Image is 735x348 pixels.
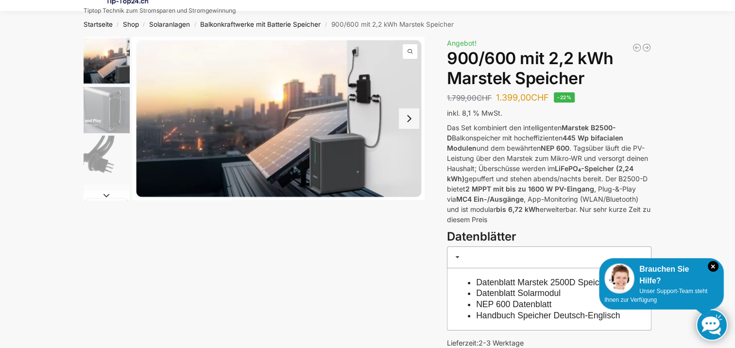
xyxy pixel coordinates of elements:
span: Angebot! [447,39,477,47]
span: / [321,21,331,29]
img: Customer service [604,263,634,294]
li: 1 / 8 [81,37,130,86]
button: Next slide [399,108,419,129]
h3: Datenblätter [447,228,651,245]
a: Steckerkraftwerk mit 8 KW Speicher und 8 Solarmodulen mit 3600 Watt [632,43,642,52]
strong: bis 6,72 kWh [496,205,540,213]
li: 4 / 8 [81,183,130,231]
a: Steckerkraftwerk mit 8 KW Speicher und 8 Solarmodulen mit 3600 Watt [642,43,651,52]
button: Next slide [84,191,130,200]
a: NEP 600 Datenblatt [476,299,551,309]
li: 3 / 8 [81,134,130,183]
p: Tiptop Technik zum Stromsparen und Stromgewinnung [84,8,236,14]
img: ChatGPT Image 29. März 2025, 12_41_06 [84,184,130,230]
a: Datenblatt Marstek 2500D Speicher [476,278,612,287]
span: -22% [554,92,575,103]
strong: MC4 Ein-/Ausgänge [456,195,524,203]
span: inkl. 8,1 % MwSt. [447,109,502,117]
span: 2-3 Werktage [479,339,524,347]
h1: 900/600 mit 2,2 kWh Marstek Speicher [447,49,651,88]
span: Lieferzeit: [447,339,524,347]
strong: NEP 600 [541,144,569,152]
img: Balkonkraftwerk mit Marstek Speicher [132,37,425,200]
bdi: 1.399,00 [496,92,549,103]
a: Datenblatt Solarmodul [476,288,561,298]
li: 2 / 8 [81,86,130,134]
img: Balkonkraftwerk mit Marstek Speicher [84,37,130,85]
div: Brauchen Sie Hilfe? [604,263,718,287]
span: CHF [477,93,492,103]
span: / [139,21,149,29]
a: Balkonkraftwerke mit Batterie Speicher [200,20,321,28]
li: 1 / 8 [132,37,425,200]
img: Marstek Balkonkraftwerk [84,87,130,133]
span: CHF [531,92,549,103]
bdi: 1.799,00 [447,93,492,103]
p: Das Set kombiniert den intelligenten Balkonspeicher mit hocheffizienten und dem bewährten . Tagsü... [447,122,651,225]
img: Anschlusskabel-3meter_schweizer-stecker [84,136,130,182]
nav: Breadcrumb [66,12,669,37]
strong: 2 MPPT mit bis zu 1600 W PV-Eingang [465,185,594,193]
span: / [190,21,200,29]
a: Shop [123,20,139,28]
a: Startseite [84,20,113,28]
span: / [113,21,123,29]
a: Solaranlagen [149,20,190,28]
a: Handbuch Speicher Deutsch-Englisch [476,311,620,320]
i: Schließen [708,261,718,272]
a: Balkonkraftwerk mit Marstek Speicher5 1 [132,37,425,200]
span: Unser Support-Team steht Ihnen zur Verfügung [604,288,707,303]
